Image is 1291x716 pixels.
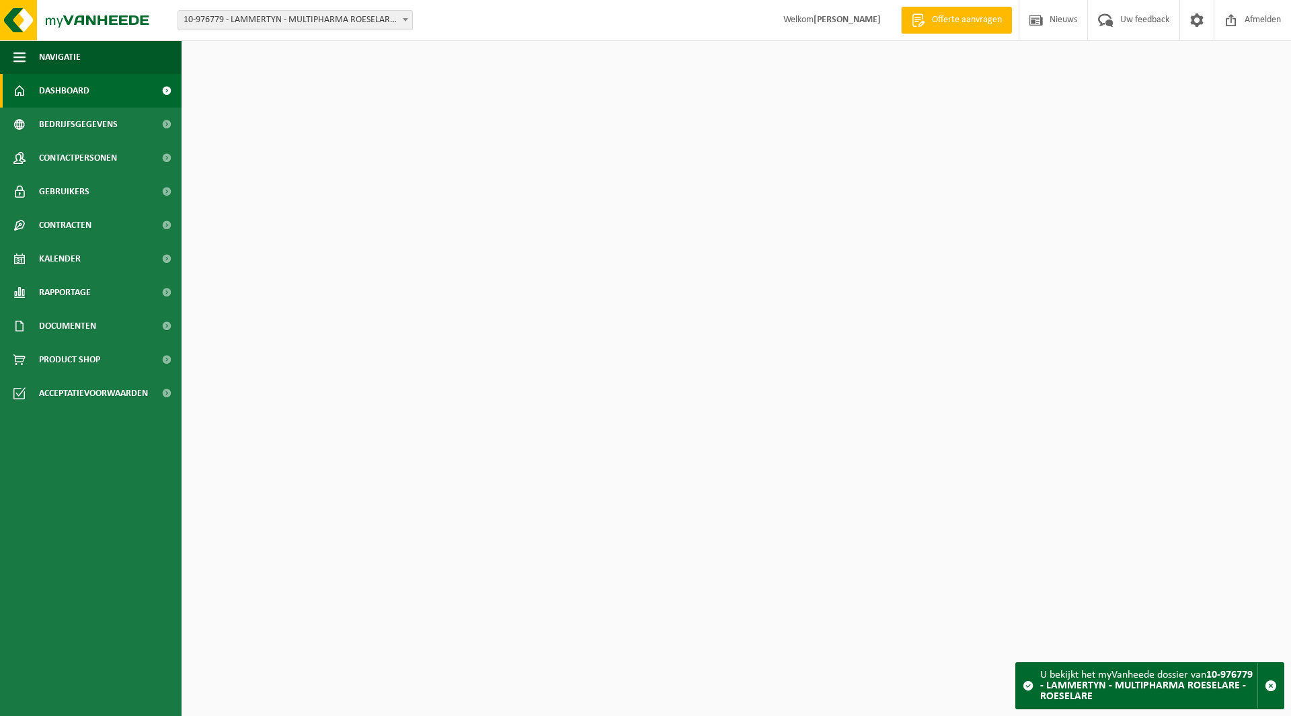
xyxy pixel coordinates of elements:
span: Rapportage [39,276,91,309]
span: Product Shop [39,343,100,376]
strong: 10-976779 - LAMMERTYN - MULTIPHARMA ROESELARE - ROESELARE [1040,670,1253,702]
span: Navigatie [39,40,81,74]
span: Contactpersonen [39,141,117,175]
span: 10-976779 - LAMMERTYN - MULTIPHARMA ROESELARE - ROESELARE [178,10,413,30]
span: Bedrijfsgegevens [39,108,118,141]
span: Contracten [39,208,91,242]
span: Acceptatievoorwaarden [39,376,148,410]
span: Gebruikers [39,175,89,208]
span: Kalender [39,242,81,276]
span: Offerte aanvragen [929,13,1005,27]
a: Offerte aanvragen [901,7,1012,34]
span: 10-976779 - LAMMERTYN - MULTIPHARMA ROESELARE - ROESELARE [178,11,412,30]
div: U bekijkt het myVanheede dossier van [1040,663,1257,709]
span: Dashboard [39,74,89,108]
span: Documenten [39,309,96,343]
strong: [PERSON_NAME] [814,15,881,25]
